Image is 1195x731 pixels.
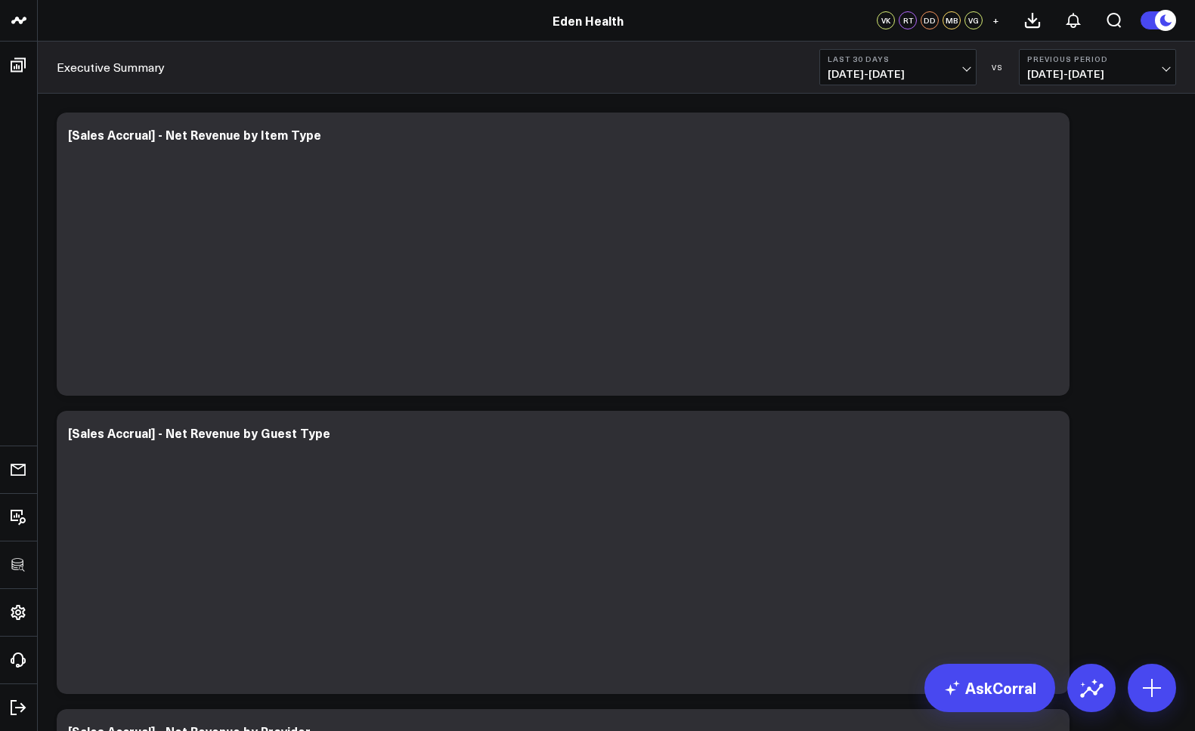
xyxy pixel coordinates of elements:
div: RT [899,11,917,29]
a: AskCorral [924,664,1055,712]
button: Last 30 Days[DATE]-[DATE] [819,49,977,85]
a: Executive Summary [57,59,165,76]
div: MB [943,11,961,29]
b: Previous Period [1027,54,1168,63]
div: [Sales Accrual] - Net Revenue by Guest Type [68,424,330,441]
a: Eden Health [553,12,624,29]
span: [DATE] - [DATE] [1027,68,1168,80]
div: VG [964,11,983,29]
div: VS [984,63,1011,72]
button: + [986,11,1005,29]
span: [DATE] - [DATE] [828,68,968,80]
div: [Sales Accrual] - Net Revenue by Item Type [68,126,321,143]
b: Last 30 Days [828,54,968,63]
div: DD [921,11,939,29]
span: + [992,15,999,26]
button: Previous Period[DATE]-[DATE] [1019,49,1176,85]
div: VK [877,11,895,29]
